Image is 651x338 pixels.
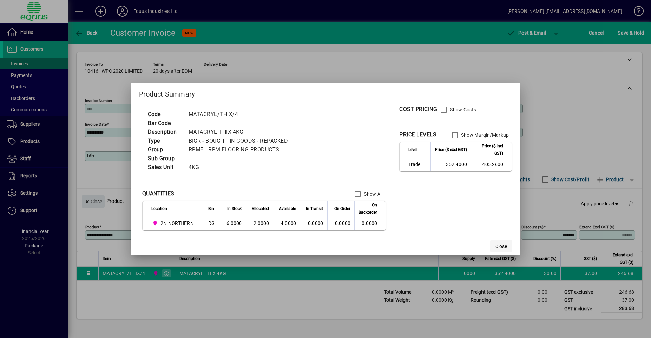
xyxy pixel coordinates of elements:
span: 2N NORTHERN [161,220,194,227]
td: RPMF - RPM FLOORING PRODUCTS [185,145,296,154]
td: 2.0000 [246,216,273,230]
td: MATACRYL/THIX/4 [185,110,296,119]
span: Level [408,146,417,153]
td: 352.4000 [430,157,471,171]
td: 0.0000 [354,216,386,230]
span: Location [151,205,167,212]
label: Show All [362,191,382,197]
td: 4KG [185,163,296,172]
td: MATACRYL THIX 4KG [185,128,296,136]
td: Code [144,110,185,119]
td: 6.0000 [219,216,246,230]
span: Bin [208,205,214,212]
span: 0.0000 [308,220,323,226]
button: Close [490,240,512,252]
div: COST PRICING [399,105,437,113]
td: Bar Code [144,119,185,128]
h2: Product Summary [131,83,520,103]
span: 2N NORTHERN [151,219,196,227]
label: Show Margin/Markup [460,132,509,139]
span: Trade [408,161,426,168]
td: Description [144,128,185,136]
span: Price ($ incl GST) [475,142,503,157]
span: 0.0000 [335,220,351,226]
td: Sub Group [144,154,185,163]
td: Group [144,145,185,154]
div: PRICE LEVELS [399,131,436,139]
span: On Order [334,205,350,212]
td: Type [144,136,185,145]
span: Available [279,205,296,212]
span: Close [495,243,507,250]
span: In Transit [306,205,323,212]
span: Allocated [252,205,269,212]
div: QUANTITIES [142,190,174,198]
td: BIGR - BOUGHT IN GOODS - REPACKED [185,136,296,145]
span: Price ($ excl GST) [435,146,467,153]
label: Show Costs [449,106,476,113]
td: DG [204,216,219,230]
td: 405.2600 [471,157,512,171]
td: 4.0000 [273,216,300,230]
span: On Backorder [359,201,377,216]
span: In Stock [227,205,242,212]
td: Sales Unit [144,163,185,172]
